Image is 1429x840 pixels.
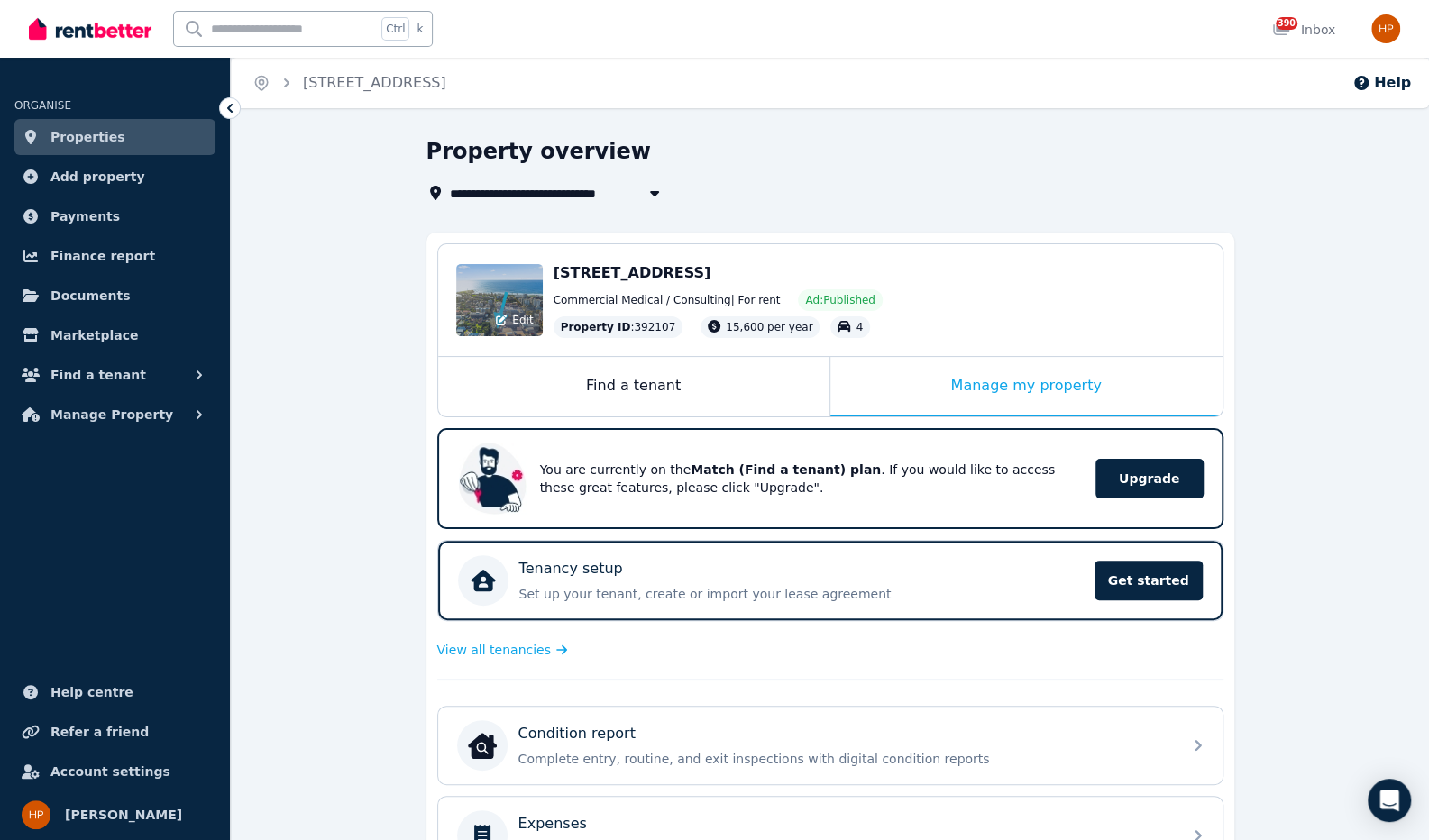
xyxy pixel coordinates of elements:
[1276,17,1297,30] span: 390
[14,238,215,274] a: Finance report
[50,245,155,267] span: Finance report
[14,99,71,112] span: ORGANISE
[726,321,812,333] span: 15,600 per year
[50,126,125,148] span: Properties
[438,357,829,416] div: Find a tenant
[50,761,170,782] span: Account settings
[14,357,215,393] button: Find a tenant
[14,753,215,790] a: Account settings
[856,321,863,333] span: 4
[65,804,182,826] span: [PERSON_NAME]
[426,137,651,166] h1: Property overview
[50,166,145,187] span: Add property
[14,674,215,710] a: Help centre
[512,313,533,327] span: Edit
[518,813,587,835] p: Expenses
[457,443,529,515] img: Upgrade RentBetter plan
[554,316,683,338] div: : 392107
[437,641,568,659] a: View all tenancies
[805,293,875,307] span: Ad: Published
[554,264,711,281] span: [STREET_ADDRESS]
[50,364,146,386] span: Find a tenant
[1095,459,1204,498] span: Upgrade
[1352,72,1411,94] button: Help
[29,15,151,42] img: RentBetter
[1272,21,1335,39] div: Inbox
[14,317,215,353] a: Marketplace
[1371,14,1400,43] img: Heidi P
[1095,561,1203,600] span: Get started
[303,74,446,91] a: [STREET_ADDRESS]
[50,721,149,743] span: Refer a friend
[381,17,409,41] span: Ctrl
[14,278,215,314] a: Documents
[468,731,497,760] img: Condition report
[438,541,1223,620] a: Tenancy setupSet up your tenant, create or import your lease agreementGet started
[519,558,623,580] p: Tenancy setup
[417,22,423,36] span: k
[231,58,468,108] nav: Breadcrumb
[50,681,133,703] span: Help centre
[14,714,215,750] a: Refer a friend
[519,585,1084,603] p: Set up your tenant, create or import your lease agreement
[50,205,120,227] span: Payments
[50,324,138,346] span: Marketplace
[554,293,781,307] span: Commercial Medical / Consulting | For rent
[518,723,636,744] p: Condition report
[518,750,1171,768] p: Complete entry, routine, and exit inspections with digital condition reports
[14,397,215,433] button: Manage Property
[50,404,173,425] span: Manage Property
[22,800,50,829] img: Heidi P
[691,462,881,477] b: Match (Find a tenant) plan
[437,641,551,659] span: View all tenancies
[438,707,1223,784] a: Condition reportCondition reportComplete entry, routine, and exit inspections with digital condit...
[14,119,215,155] a: Properties
[50,285,131,306] span: Documents
[1368,779,1411,822] div: Open Intercom Messenger
[14,159,215,195] a: Add property
[540,461,1070,497] p: You are currently on the . If you would like to access these great features, please click "Upgrade".
[830,357,1223,416] div: Manage my property
[14,198,215,234] a: Payments
[561,320,631,334] span: Property ID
